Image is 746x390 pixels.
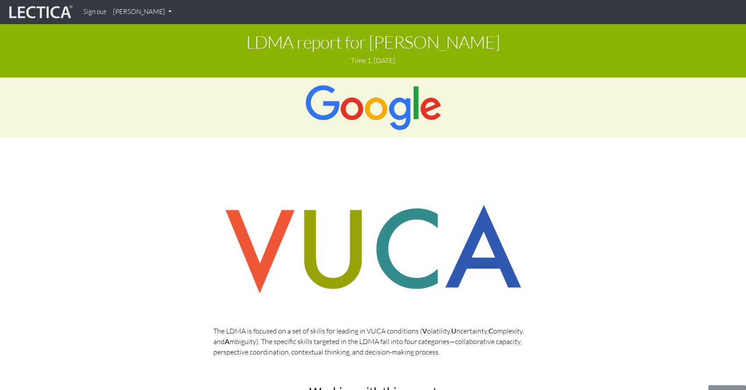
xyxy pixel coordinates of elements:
img: lecticalive [7,4,73,21]
strong: C [488,327,493,335]
h1: LDMA report for [PERSON_NAME] [7,32,739,52]
p: Time 1, [DATE] [7,55,739,66]
p: The LDMA is focused on a set of skills for leading in VUCA conditions ( olatility, ncertainty, om... [213,326,533,357]
a: [PERSON_NAME] [110,4,175,21]
strong: V [422,327,427,335]
strong: U [451,327,456,335]
strong: A [225,337,230,345]
img: Google Logo [304,84,442,130]
a: Sign out [80,4,110,21]
img: vuca skills [213,194,533,305]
